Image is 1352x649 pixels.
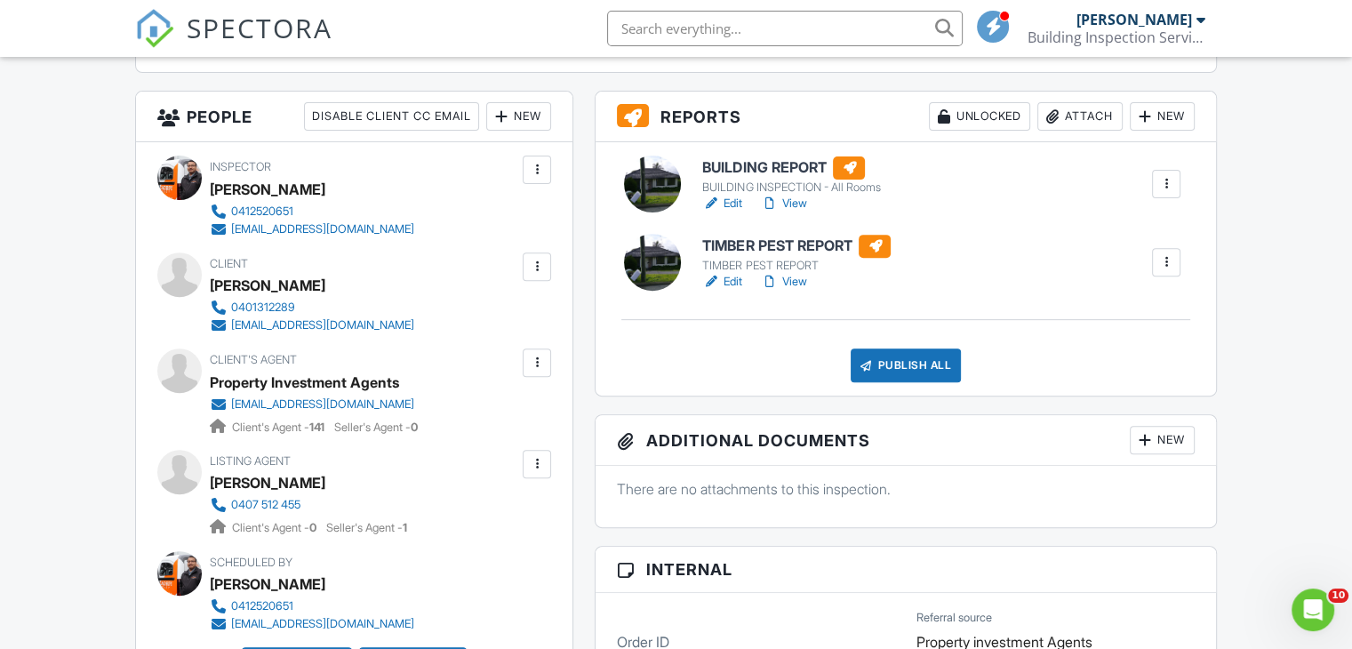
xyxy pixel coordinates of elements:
[760,273,806,291] a: View
[1130,426,1195,454] div: New
[231,397,414,412] div: [EMAIL_ADDRESS][DOMAIN_NAME]
[702,235,891,274] a: TIMBER PEST REPORT TIMBER PEST REPORT
[210,257,248,270] span: Client
[1076,11,1192,28] div: [PERSON_NAME]
[1292,589,1334,631] iframe: Intercom live chat
[210,316,414,334] a: [EMAIL_ADDRESS][DOMAIN_NAME]
[702,195,742,212] a: Edit
[304,102,479,131] div: Disable Client CC Email
[210,396,414,413] a: [EMAIL_ADDRESS][DOMAIN_NAME]
[231,318,414,333] div: [EMAIL_ADDRESS][DOMAIN_NAME]
[309,521,316,534] strong: 0
[210,353,297,366] span: Client's Agent
[702,259,891,273] div: TIMBER PEST REPORT
[232,521,319,534] span: Client's Agent -
[702,180,880,195] div: BUILDING INSPECTION - All Rooms
[334,421,418,434] span: Seller's Agent -
[210,272,325,299] div: [PERSON_NAME]
[210,299,414,316] a: 0401312289
[187,9,332,46] span: SPECTORA
[1130,102,1195,131] div: New
[1028,28,1205,46] div: Building Inspection Services
[231,498,300,512] div: 0407 512 455
[210,469,325,496] div: [PERSON_NAME]
[309,421,324,434] strong: 141
[210,615,414,633] a: [EMAIL_ADDRESS][DOMAIN_NAME]
[760,195,806,212] a: View
[231,300,295,315] div: 0401312289
[231,222,414,236] div: [EMAIL_ADDRESS][DOMAIN_NAME]
[929,102,1030,131] div: Unlocked
[210,203,414,220] a: 0412520651
[851,349,962,382] div: Publish All
[210,160,271,173] span: Inspector
[231,617,414,631] div: [EMAIL_ADDRESS][DOMAIN_NAME]
[231,599,293,613] div: 0412520651
[232,421,327,434] span: Client's Agent -
[702,235,891,258] h6: TIMBER PEST REPORT
[210,369,399,396] div: Property Investment Agents
[1037,102,1123,131] div: Attach
[210,496,393,514] a: 0407 512 455
[210,454,291,468] span: Listing Agent
[210,176,325,203] div: [PERSON_NAME]
[596,92,1216,142] h3: Reports
[702,156,880,180] h6: BUILDING REPORT
[210,571,325,597] div: [PERSON_NAME]
[210,597,414,615] a: 0412520651
[607,11,963,46] input: Search everything...
[136,92,572,142] h3: People
[702,156,880,196] a: BUILDING REPORT BUILDING INSPECTION - All Rooms
[596,415,1216,466] h3: Additional Documents
[210,220,414,238] a: [EMAIL_ADDRESS][DOMAIN_NAME]
[326,521,407,534] span: Seller's Agent -
[916,610,992,626] label: Referral source
[403,521,407,534] strong: 1
[231,204,293,219] div: 0412520651
[486,102,551,131] div: New
[411,421,418,434] strong: 0
[135,9,174,48] img: The Best Home Inspection Software - Spectora
[617,479,1195,499] p: There are no attachments to this inspection.
[1328,589,1348,603] span: 10
[702,273,742,291] a: Edit
[596,547,1216,593] h3: Internal
[210,556,292,569] span: Scheduled By
[135,24,332,61] a: SPECTORA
